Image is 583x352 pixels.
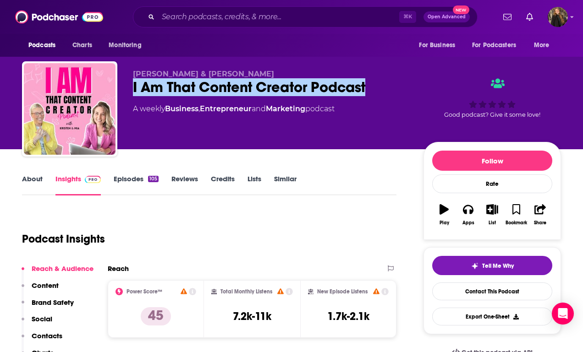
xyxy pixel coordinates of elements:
p: Reach & Audience [32,264,93,273]
a: Business [165,104,198,113]
a: Credits [211,174,235,195]
button: open menu [102,37,153,54]
button: Play [432,198,456,231]
button: Contacts [22,331,62,348]
button: Follow [432,151,552,171]
button: tell me why sparkleTell Me Why [432,256,552,275]
a: Episodes105 [114,174,159,195]
a: About [22,174,43,195]
span: Monitoring [109,39,141,52]
a: Reviews [171,174,198,195]
img: Podchaser Pro [85,176,101,183]
h2: New Episode Listens [317,288,368,295]
h2: Power Score™ [126,288,162,295]
a: Show notifications dropdown [500,9,515,25]
h3: 1.7k-2.1k [327,309,369,323]
h1: Podcast Insights [22,232,105,246]
button: Show profile menu [548,7,568,27]
span: , [198,104,200,113]
p: Contacts [32,331,62,340]
img: User Profile [548,7,568,27]
p: Brand Safety [32,298,74,307]
h2: Total Monthly Listens [220,288,272,295]
span: Logged in as anamarquis [548,7,568,27]
button: Content [22,281,59,298]
span: More [534,39,550,52]
div: Play [440,220,449,226]
a: Charts [66,37,98,54]
a: Show notifications dropdown [522,9,537,25]
button: Share [528,198,552,231]
h2: Reach [108,264,129,273]
p: Social [32,314,52,323]
span: Charts [72,39,92,52]
span: New [453,5,469,14]
div: 105 [148,176,159,182]
img: I Am That Content Creator Podcast [24,63,115,155]
div: List [489,220,496,226]
div: Good podcast? Give it some love! [423,70,561,126]
div: Bookmark [506,220,527,226]
span: Podcasts [28,39,55,52]
div: Search podcasts, credits, & more... [133,6,478,27]
a: Contact This Podcast [432,282,552,300]
div: Share [534,220,546,226]
button: Export One-Sheet [432,308,552,325]
a: Similar [274,174,297,195]
a: InsightsPodchaser Pro [55,174,101,195]
p: 45 [141,307,171,325]
p: Content [32,281,59,290]
div: Rate [432,174,552,193]
button: Brand Safety [22,298,74,315]
div: Apps [462,220,474,226]
span: and [252,104,266,113]
button: open menu [466,37,529,54]
span: Tell Me Why [482,262,514,270]
a: Entrepreneur [200,104,252,113]
button: Bookmark [504,198,528,231]
span: Open Advanced [428,15,466,19]
span: Good podcast? Give it some love! [444,111,540,118]
img: Podchaser - Follow, Share and Rate Podcasts [15,8,103,26]
span: For Podcasters [472,39,516,52]
span: For Business [419,39,455,52]
button: open menu [22,37,67,54]
span: [PERSON_NAME] & [PERSON_NAME] [133,70,274,78]
button: Apps [456,198,480,231]
span: ⌘ K [399,11,416,23]
button: open menu [528,37,561,54]
input: Search podcasts, credits, & more... [158,10,399,24]
button: Reach & Audience [22,264,93,281]
button: Open AdvancedNew [423,11,470,22]
button: Social [22,314,52,331]
a: Lists [247,174,261,195]
div: Open Intercom Messenger [552,303,574,325]
h3: 7.2k-11k [233,309,271,323]
div: A weekly podcast [133,103,335,114]
button: List [480,198,504,231]
img: tell me why sparkle [471,262,478,270]
a: Marketing [266,104,305,113]
button: open menu [412,37,467,54]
